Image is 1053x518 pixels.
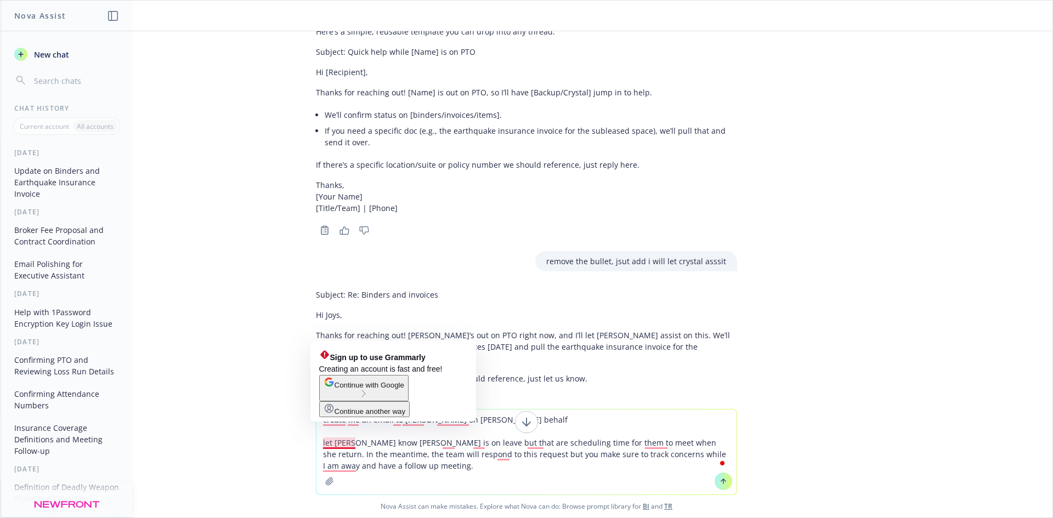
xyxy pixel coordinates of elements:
p: All accounts [77,122,114,131]
span: Nova Assist can make mistakes. Explore what Nova can do: Browse prompt library for and [5,495,1048,517]
p: Hi Joys, [316,309,737,321]
button: Update on Binders and Earthquake Insurance Invoice [10,162,123,203]
p: Here’s a simple, reusable template you can drop into any thread. [316,26,737,37]
button: Help with 1Password Encryption Key Login Issue [10,303,123,333]
button: New chat [10,44,123,64]
svg: Copy to clipboard [320,225,330,235]
button: Confirming PTO and Reviewing Loss Run Details [10,351,123,380]
button: Definition of Deadly Weapon Protection Coverage [10,478,123,508]
button: Email Polishing for Executive Assistant [10,255,123,284]
button: Insurance Coverage Definitions and Meeting Follow-up [10,419,123,460]
p: Thanks, [Your Name] [Title/Team] | [Phone] [316,179,737,214]
a: TR [664,502,672,511]
p: Current account [20,122,69,131]
p: Hi [Recipient], [316,66,737,78]
p: Thanks for reaching out! [PERSON_NAME]’s out on PTO right now, and I’ll let [PERSON_NAME] assist ... [316,329,737,364]
div: [DATE] [1,337,132,346]
button: Confirming Attendance Numbers [10,385,123,414]
div: [DATE] [1,207,132,217]
li: We’ll confirm status on [binders/invoices/items]. [325,107,737,123]
button: Broker Fee Proposal and Contract Coordination [10,221,123,251]
textarea: To enrich screen reader interactions, please activate Accessibility in Grammarly extension settings [316,409,737,494]
p: Subject: Re: Binders and invoices [316,289,737,300]
p: Thanks! [316,393,737,405]
p: remove the bullet, jsut add i will let crystal asssit [546,255,726,267]
div: [DATE] [1,289,132,298]
a: BI [643,502,649,511]
div: [DATE] [1,148,132,157]
li: If you need a specific doc (e.g., the earthquake insurance invoice for the subleased space), we’l... [325,123,737,150]
span: New chat [32,49,69,60]
p: If there’s a specific location or suite we should reference, just let us know. [316,373,737,384]
p: If there’s a specific location/suite or policy number we should reference, just reply here. [316,159,737,170]
input: Search chats [32,73,119,88]
button: Thumbs down [355,223,373,238]
p: Subject: Quick help while [Name] is on PTO [316,46,737,58]
div: [DATE] [1,464,132,474]
div: Chat History [1,104,132,113]
h1: Nova Assist [14,10,66,21]
p: Thanks for reaching out! [Name] is out on PTO, so I’ll have [Backup/Crystal] jump in to help. [316,87,737,98]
